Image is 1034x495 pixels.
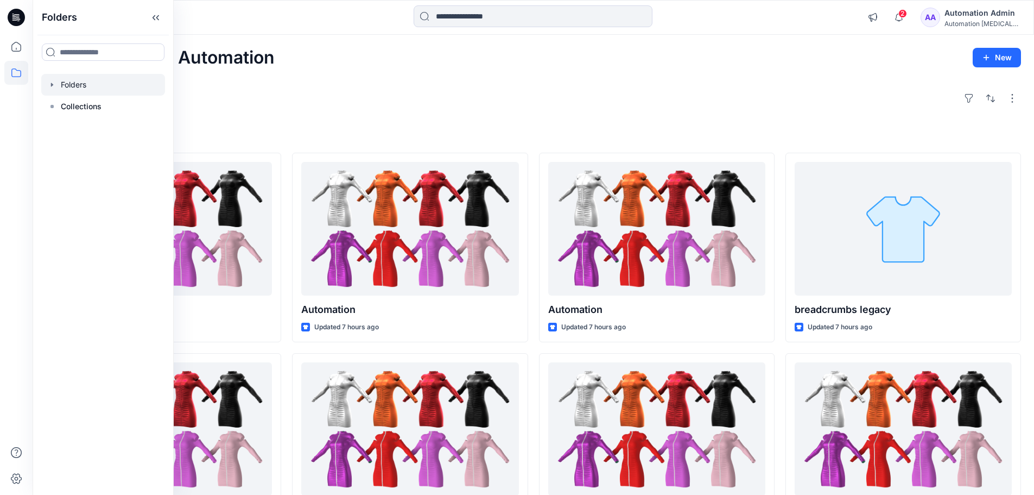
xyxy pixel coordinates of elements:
[795,162,1012,296] a: breadcrumbs legacy
[61,100,102,113] p: Collections
[944,7,1020,20] div: Automation Admin
[944,20,1020,28] div: Automation [MEDICAL_DATA]...
[808,322,872,333] p: Updated 7 hours ago
[301,162,518,296] a: Automation
[548,162,765,296] a: Automation
[973,48,1021,67] button: New
[301,302,518,317] p: Automation
[898,9,907,18] span: 2
[314,322,379,333] p: Updated 7 hours ago
[795,302,1012,317] p: breadcrumbs legacy
[921,8,940,27] div: AA
[561,322,626,333] p: Updated 7 hours ago
[548,302,765,317] p: Automation
[46,129,1021,142] h4: Styles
